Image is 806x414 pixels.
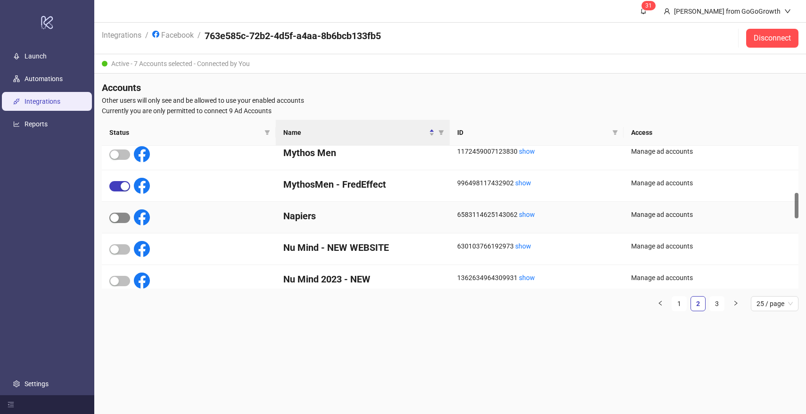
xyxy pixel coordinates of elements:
a: show [515,242,531,250]
span: Other users will only see and be allowed to use your enabled accounts [102,95,798,106]
span: user [664,8,670,15]
div: Manage ad accounts [631,146,791,157]
a: show [519,211,535,218]
span: bell [640,8,647,14]
span: ID [457,127,609,138]
span: filter [610,125,620,140]
span: 25 / page [757,297,793,311]
span: Status [109,127,261,138]
h4: MythosMen - FredEffect [283,178,442,191]
a: Integrations [100,29,143,40]
span: filter [612,130,618,135]
li: Next Page [728,296,743,311]
div: 996498117432902 [457,178,616,188]
span: Currently you are only permitted to connect 9 Ad Accounts [102,106,798,116]
div: Manage ad accounts [631,241,791,251]
li: 2 [691,296,706,311]
h4: 763e585c-72b2-4d5f-a4aa-8b6bcb133fb5 [205,29,381,42]
li: / [145,29,148,47]
span: filter [438,130,444,135]
a: show [519,274,535,282]
span: menu-fold [8,401,14,408]
div: Manage ad accounts [631,273,791,283]
div: Manage ad accounts [631,178,791,188]
th: Name [276,120,450,146]
h4: Napiers [283,209,442,223]
div: Page Size [751,296,798,311]
li: 3 [709,296,724,311]
a: 2 [691,297,705,311]
h4: Accounts [102,81,798,94]
li: Previous Page [653,296,668,311]
a: Automations [25,75,63,83]
span: down [784,8,791,15]
a: show [515,179,531,187]
div: 630103766192973 [457,241,616,251]
div: [PERSON_NAME] from GoGoGrowth [670,6,784,17]
span: Disconnect [754,34,791,42]
a: show [519,148,535,155]
li: 1 [672,296,687,311]
button: Disconnect [746,29,798,48]
h4: Nu Mind - NEW WEBSITE [283,241,442,254]
span: 3 [645,2,649,9]
a: 3 [710,297,724,311]
div: Active - 7 Accounts selected - Connected by You [94,54,806,74]
a: Launch [25,52,47,60]
th: Access [624,120,798,146]
li: / [197,29,201,47]
a: Facebook [150,29,196,40]
div: 1172459007123830 [457,146,616,157]
sup: 31 [642,1,656,10]
button: right [728,296,743,311]
div: 6583114625143062 [457,209,616,220]
a: Reports [25,120,48,128]
a: Settings [25,380,49,388]
a: Integrations [25,98,60,105]
a: 1 [672,297,686,311]
span: filter [436,125,446,140]
span: right [733,300,739,306]
button: left [653,296,668,311]
h4: Nu Mind 2023 - NEW [283,273,442,286]
span: filter [263,125,272,140]
div: 1362634964309931 [457,273,616,283]
span: left [658,300,663,306]
span: Name [283,127,427,138]
h4: Mythos Men [283,146,442,159]
span: 1 [649,2,652,9]
span: filter [264,130,270,135]
div: Manage ad accounts [631,209,791,220]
